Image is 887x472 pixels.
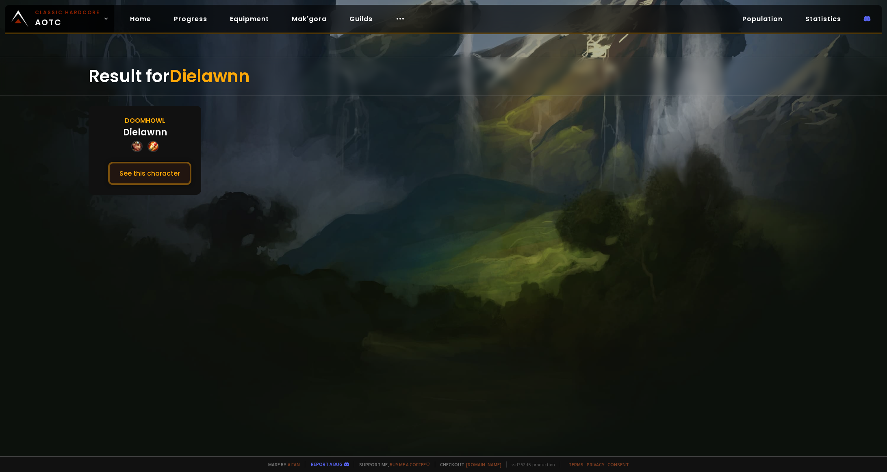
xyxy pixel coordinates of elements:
[435,461,501,468] span: Checkout
[354,461,430,468] span: Support me,
[568,461,583,468] a: Terms
[169,64,250,88] span: Dielawnn
[108,162,191,185] button: See this character
[285,11,333,27] a: Mak'gora
[124,11,158,27] a: Home
[167,11,214,27] a: Progress
[466,461,501,468] a: [DOMAIN_NAME]
[799,11,848,27] a: Statistics
[125,115,165,126] div: Doomhowl
[5,5,114,33] a: Classic HardcoreAOTC
[89,57,798,96] div: Result for
[263,461,300,468] span: Made by
[223,11,275,27] a: Equipment
[607,461,629,468] a: Consent
[35,9,100,16] small: Classic Hardcore
[390,461,430,468] a: Buy me a coffee
[587,461,604,468] a: Privacy
[311,461,343,467] a: Report a bug
[343,11,379,27] a: Guilds
[123,126,167,139] div: Dielawnn
[288,461,300,468] a: a fan
[35,9,100,28] span: AOTC
[736,11,789,27] a: Population
[506,461,555,468] span: v. d752d5 - production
